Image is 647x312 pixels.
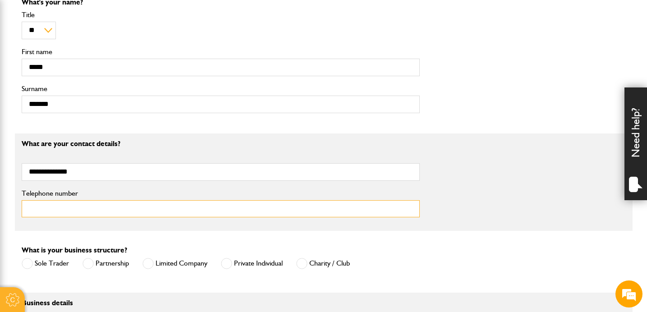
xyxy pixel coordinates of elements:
label: Charity / Club [296,258,350,269]
label: Title [22,11,420,18]
label: Private Individual [221,258,283,269]
div: Need help? [624,87,647,200]
label: Telephone number [22,190,420,197]
input: Enter your phone number [12,137,165,156]
label: Partnership [83,258,129,269]
label: Limited Company [142,258,207,269]
label: Surname [22,85,420,92]
label: First name [22,48,420,55]
p: What are your contact details? [22,140,420,147]
img: d_20077148190_company_1631870298795_20077148190 [15,50,38,63]
input: Enter your email address [12,110,165,130]
p: Business details [22,299,420,307]
input: Enter your last name [12,83,165,103]
div: Minimize live chat window [148,5,170,26]
label: Sole Trader [22,258,69,269]
em: Start Chat [123,244,164,256]
label: What is your business structure? [22,247,127,254]
div: Chat with us now [47,50,151,62]
textarea: Type your message and hit 'Enter' [12,163,165,236]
